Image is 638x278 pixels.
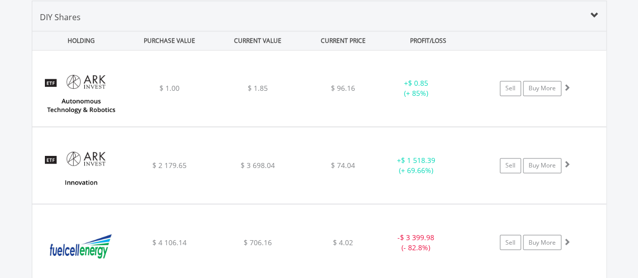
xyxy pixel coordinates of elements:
[331,83,355,93] span: $ 96.16
[385,31,472,50] div: PROFIT/LOSS
[33,31,125,50] div: HOLDING
[523,235,561,250] a: Buy More
[127,31,213,50] div: PURCHASE VALUE
[40,12,81,23] span: DIY Shares
[333,237,353,247] span: $ 4.02
[378,78,454,98] div: + (+ 85%)
[303,31,383,50] div: CURRENT PRICE
[331,160,355,170] span: $ 74.04
[152,160,186,170] span: $ 2 179.65
[500,81,521,96] a: Sell
[401,155,435,165] span: $ 1 518.39
[244,237,272,247] span: $ 706.16
[248,83,268,93] span: $ 1.85
[215,31,301,50] div: CURRENT VALUE
[37,217,124,277] img: EQU.US.FCEL.png
[37,63,124,124] img: EQU.US.ARKQ.png
[241,160,275,170] span: $ 3 698.04
[500,158,521,173] a: Sell
[523,81,561,96] a: Buy More
[378,232,454,252] div: - (- 82.8%)
[408,78,428,88] span: $ 0.85
[378,155,454,176] div: + (+ 69.66%)
[400,232,434,242] span: $ 3 399.98
[152,237,186,247] span: $ 4 106.14
[500,235,521,250] a: Sell
[523,158,561,173] a: Buy More
[37,140,124,200] img: EQU.US.ARKK.png
[159,83,179,93] span: $ 1.00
